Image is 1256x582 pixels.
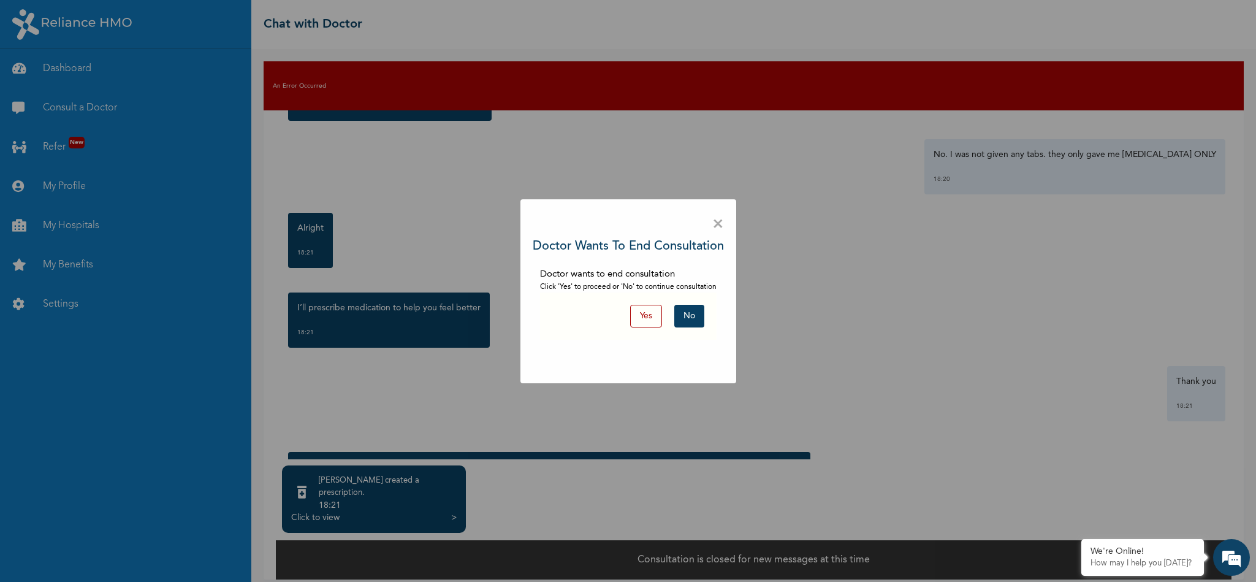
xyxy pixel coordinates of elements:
div: We're Online! [1090,546,1195,557]
span: We're online! [71,174,169,297]
button: No [674,305,704,327]
div: Minimize live chat window [201,6,230,36]
span: × [712,212,724,237]
h3: Doctor wants to end consultation [533,237,724,256]
p: Click 'Yes' to proceed or 'No' to continue consultation [540,281,717,293]
p: Doctor wants to end consultation [540,268,717,282]
div: Chat with us now [64,69,206,85]
button: Yes [630,305,662,327]
span: Conversation [6,437,120,446]
img: d_794563401_company_1708531726252_794563401 [23,61,50,92]
p: How may I help you today? [1090,559,1195,569]
textarea: Type your message and hit 'Enter' [6,373,234,416]
div: FAQs [120,416,234,454]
